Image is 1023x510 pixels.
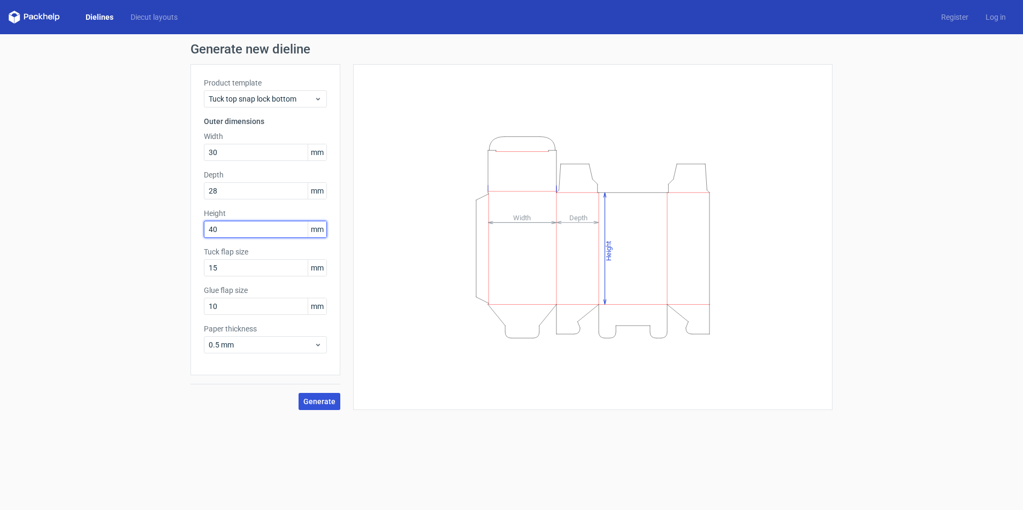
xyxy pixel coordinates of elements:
[204,116,327,127] h3: Outer dimensions
[308,144,326,160] span: mm
[605,241,613,260] tspan: Height
[204,169,327,180] label: Depth
[209,94,314,104] span: Tuck top snap lock bottom
[204,78,327,88] label: Product template
[77,12,122,22] a: Dielines
[513,213,531,221] tspan: Width
[308,183,326,199] span: mm
[204,285,327,296] label: Glue flap size
[299,393,340,410] button: Generate
[122,12,186,22] a: Diecut layouts
[204,246,327,257] label: Tuck flap size
[977,12,1014,22] a: Log in
[190,43,833,56] h1: Generate new dieline
[308,298,326,314] span: mm
[204,208,327,219] label: Height
[209,339,314,350] span: 0.5 mm
[303,398,335,405] span: Generate
[204,131,327,142] label: Width
[933,12,977,22] a: Register
[204,323,327,334] label: Paper thickness
[569,213,587,221] tspan: Depth
[308,260,326,276] span: mm
[308,221,326,237] span: mm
